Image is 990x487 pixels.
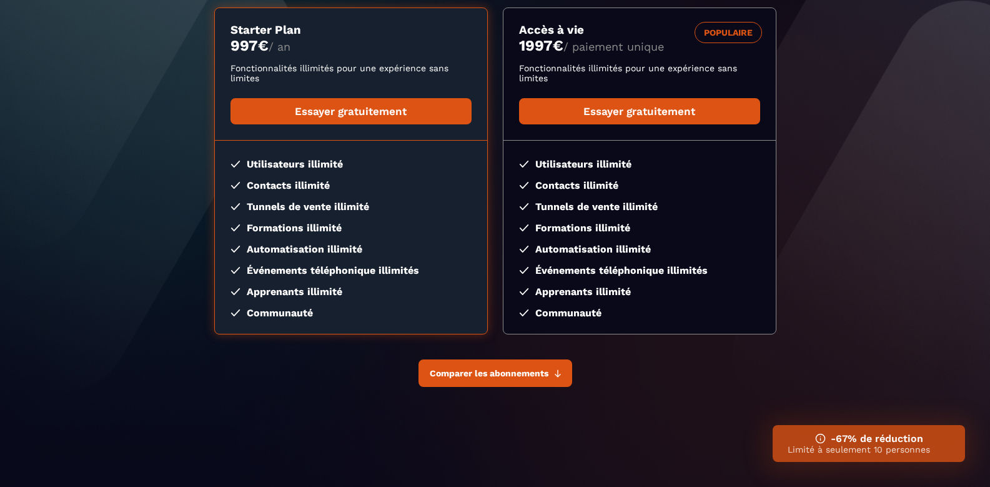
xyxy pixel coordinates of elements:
money: 1997 [519,37,563,54]
li: Événements téléphonique illimités [519,264,760,276]
li: Contacts illimité [519,179,760,191]
p: Fonctionnalités illimités pour une expérience sans limites [230,63,472,83]
img: checked [230,224,240,231]
button: Comparer les abonnements [418,359,572,387]
img: ifno [815,433,826,444]
img: checked [230,182,240,189]
span: Comparer les abonnements [430,368,548,378]
img: checked [230,309,240,316]
div: POPULAIRE [695,22,762,43]
img: checked [519,182,529,189]
img: checked [519,267,529,274]
li: Événements téléphonique illimités [230,264,472,276]
li: Contacts illimité [230,179,472,191]
img: checked [230,246,240,253]
img: checked [519,288,529,295]
li: Communauté [230,307,472,319]
money: 997 [230,37,269,54]
h3: Starter Plan [230,23,472,37]
li: Automatisation illimité [230,243,472,255]
img: checked [230,161,240,168]
li: Formations illimité [230,222,472,234]
span: / an [269,40,290,53]
img: checked [519,161,529,168]
currency: € [258,37,269,54]
a: Essayer gratuitement [519,98,760,124]
img: checked [519,309,529,316]
li: Utilisateurs illimité [230,158,472,170]
p: Fonctionnalités illimités pour une expérience sans limites [519,63,760,83]
img: checked [230,267,240,274]
img: checked [230,288,240,295]
currency: € [553,37,563,54]
p: Limité à seulement 10 personnes [788,444,950,454]
li: Apprenants illimité [519,286,760,298]
li: Tunnels de vente illimité [519,201,760,213]
li: Apprenants illimité [230,286,472,298]
li: Tunnels de vente illimité [230,201,472,213]
h3: Accès à vie [519,23,760,37]
li: Automatisation illimité [519,243,760,255]
img: checked [519,246,529,253]
a: Essayer gratuitement [230,98,472,124]
li: Formations illimité [519,222,760,234]
img: checked [519,203,529,210]
img: checked [230,203,240,210]
h3: -67% de réduction [788,433,950,444]
li: Utilisateurs illimité [519,158,760,170]
span: / paiement unique [563,40,664,53]
img: checked [519,224,529,231]
li: Communauté [519,307,760,319]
